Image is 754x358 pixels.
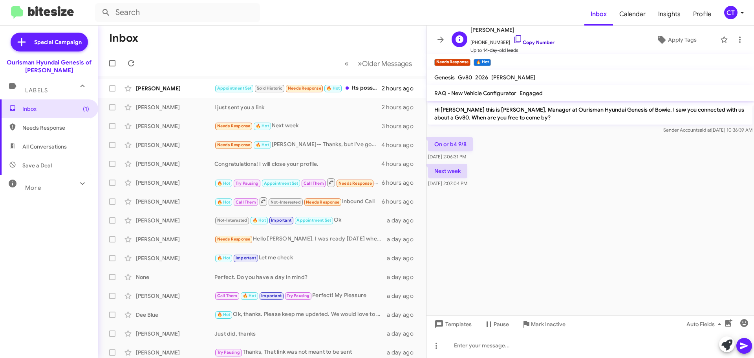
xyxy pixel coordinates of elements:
span: 🔥 Hot [256,123,269,129]
div: a day ago [387,292,420,300]
div: a day ago [387,273,420,281]
div: 4 hours ago [381,141,420,149]
div: a day ago [387,217,420,224]
span: said at [697,127,711,133]
span: [PERSON_NAME] [470,25,555,35]
span: 2026 [475,74,488,81]
span: Needs Response [339,181,372,186]
div: [PERSON_NAME]-- Thanks, but I've gone in a different direction and leased a 2025 Audi A6 Etron. H... [214,140,381,149]
span: Needs Response [217,142,251,147]
div: [PERSON_NAME] [136,330,214,338]
span: Try Pausing [217,350,240,355]
div: [PERSON_NAME] [136,217,214,224]
div: None [136,273,214,281]
span: Important [236,255,256,261]
span: Templates [433,317,472,331]
div: Ok [214,216,387,225]
button: Auto Fields [680,317,730,331]
div: a day ago [387,254,420,262]
span: Needs Response [22,124,89,132]
div: Just did, thanks [214,330,387,338]
div: Its possible [214,84,382,93]
button: Mark Inactive [515,317,572,331]
div: a day ago [387,349,420,356]
small: Needs Response [434,59,470,66]
span: More [25,184,41,191]
nav: Page navigation example [340,55,417,72]
div: Thanks, That link was not meant to be sent [214,348,387,357]
p: Hi [PERSON_NAME] this is [PERSON_NAME], Manager at Ourisman Hyundai Genesis of Bowie. I saw you c... [428,103,752,125]
span: 🔥 Hot [217,255,231,261]
div: a day ago [387,311,420,319]
div: a day ago [387,235,420,243]
span: 🔥 Hot [326,86,340,91]
span: 🔥 Hot [217,181,231,186]
span: Call Them [217,293,238,298]
span: Needs Response [217,237,251,242]
span: Pause [494,317,509,331]
div: 6 hours ago [382,179,420,187]
h1: Inbox [109,32,138,44]
span: [DATE] 2:07:04 PM [428,180,467,186]
span: Save a Deal [22,162,52,169]
span: 🔥 Hot [253,218,266,223]
span: Inbox [584,3,613,26]
div: Congratulations! I will close your profile. [214,160,381,168]
p: On or b4 9/8 [428,137,473,151]
div: [PERSON_NAME] [136,254,214,262]
div: [PERSON_NAME] [136,179,214,187]
button: Next [353,55,417,72]
div: Ok, thanks. Please keep me updated. We would love to bring you back in. [214,310,387,319]
span: [PHONE_NUMBER] [470,35,555,46]
span: Call Them [304,181,324,186]
div: Hello [PERSON_NAME]. I was ready [DATE] when I called to close a deal. I knew precisely what I wa... [214,235,387,244]
span: Sold Historic [257,86,283,91]
div: 6 hours ago [382,198,420,206]
span: Special Campaign [34,38,82,46]
a: Special Campaign [11,33,88,51]
span: Appointment Set [264,181,298,186]
div: [PERSON_NAME] [136,235,214,243]
span: Auto Fields [686,317,724,331]
button: Previous [340,55,353,72]
span: Needs Response [288,86,321,91]
span: Up to 14-day-old leads [470,46,555,54]
div: [PERSON_NAME] [136,84,214,92]
span: Try Pausing [236,181,258,186]
button: CT [717,6,745,19]
div: CT [724,6,738,19]
span: Call Them [236,200,256,205]
button: Pause [478,317,515,331]
div: a day ago [387,330,420,338]
span: 🔥 Hot [217,200,231,205]
div: Let me check [214,253,387,263]
span: Genesis [434,74,455,81]
span: Needs Response [306,200,339,205]
span: Apply Tags [668,33,697,47]
a: Calendar [613,3,652,26]
div: 3 hours ago [382,122,420,130]
p: Next week [428,164,467,178]
span: [PERSON_NAME] [491,74,535,81]
a: Profile [687,3,717,26]
span: » [358,59,362,68]
div: [PERSON_NAME] [136,349,214,356]
div: [PERSON_NAME] [136,103,214,111]
span: Not-Interested [271,200,301,205]
span: (1) [83,105,89,113]
input: Search [95,3,260,22]
div: Inbound Call [214,196,382,206]
div: [PERSON_NAME] [136,160,214,168]
div: [PERSON_NAME] [136,122,214,130]
span: 🔥 Hot [256,142,269,147]
a: Copy Number [513,39,555,45]
span: Important [271,218,291,223]
button: Templates [426,317,478,331]
div: 2 hours ago [382,84,420,92]
span: « [344,59,349,68]
span: Appointment Set [217,86,252,91]
span: Needs Response [217,123,251,129]
a: Insights [652,3,687,26]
